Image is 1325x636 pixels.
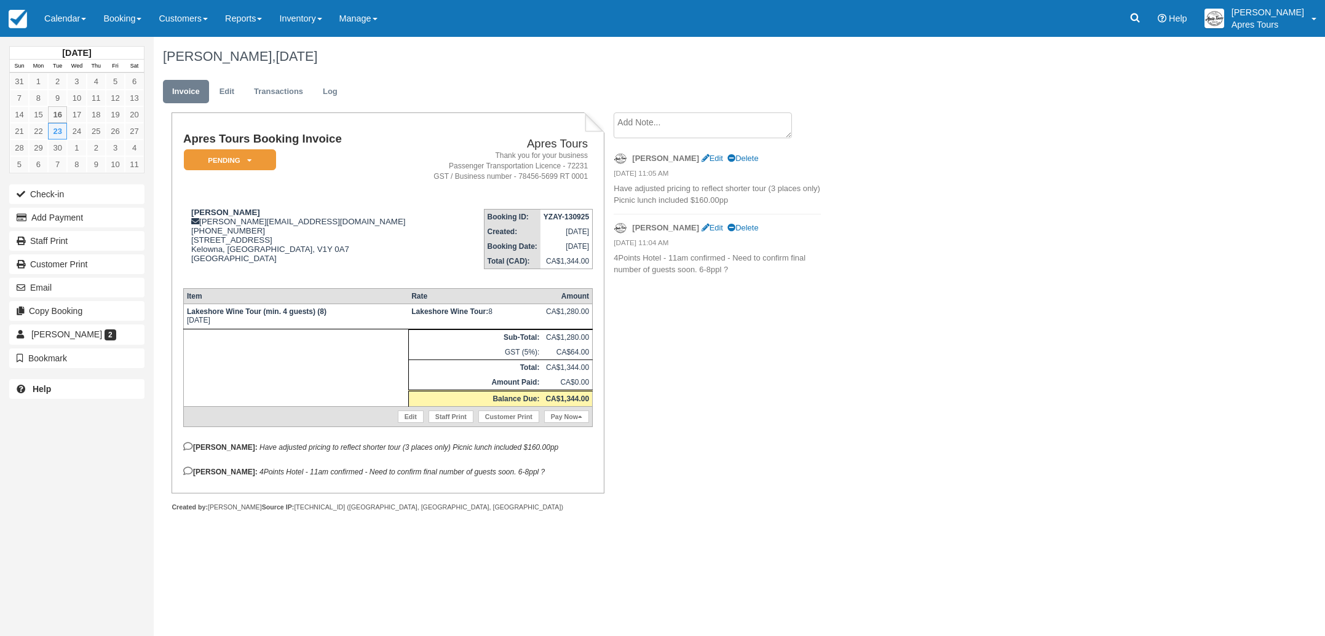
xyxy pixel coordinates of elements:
div: [PERSON_NAME] [TECHNICAL_ID] ([GEOGRAPHIC_DATA], [GEOGRAPHIC_DATA], [GEOGRAPHIC_DATA]) [172,503,604,512]
button: Add Payment [9,208,144,227]
a: 1 [67,139,86,156]
a: Edit [210,80,243,104]
th: Sun [10,60,29,73]
a: 7 [48,156,67,173]
a: [PERSON_NAME] 2 [9,324,144,344]
button: Bookmark [9,348,144,368]
a: 15 [29,106,48,123]
h2: Apres Tours [424,138,588,151]
strong: [DATE] [62,48,91,58]
span: 2 [105,329,116,340]
a: 7 [10,90,29,106]
h1: Apres Tours Booking Invoice [183,133,419,146]
a: 6 [125,73,144,90]
a: Customer Print [9,254,144,274]
address: Thank you for your business Passenger Transportation Licence - 72231 GST / Business number - 7845... [424,151,588,182]
a: 4 [125,139,144,156]
a: 4 [87,73,106,90]
th: Thu [87,60,106,73]
td: [DATE] [540,224,593,239]
td: CA$1,280.00 [542,329,592,345]
button: Email [9,278,144,297]
td: 8 [408,304,542,329]
td: [DATE] [540,239,593,254]
span: [PERSON_NAME] [31,329,102,339]
span: [DATE] [275,49,317,64]
a: 9 [87,156,106,173]
th: Tue [48,60,67,73]
em: [DATE] 11:04 AM [614,238,821,251]
a: 11 [87,90,106,106]
th: Created: [484,224,540,239]
a: Transactions [245,80,312,104]
a: 26 [106,123,125,139]
p: Have adjusted pricing to reflect shorter tour (3 places only) Picnic lunch included $160.00pp [614,183,821,206]
img: A1 [1204,9,1224,28]
a: Staff Print [9,231,144,251]
strong: Lakeshore Wine Tour [411,307,488,316]
a: 30 [48,139,67,156]
strong: [PERSON_NAME] [632,154,699,163]
a: Edit [702,223,723,232]
a: Staff Print [429,410,473,423]
th: Sat [125,60,144,73]
a: 13 [125,90,144,106]
p: Apres Tours [1232,18,1304,31]
th: Total: [408,359,542,375]
button: Copy Booking [9,301,144,321]
b: Help [33,384,51,394]
td: GST (5%): [408,345,542,360]
td: CA$0.00 [542,375,592,391]
a: 9 [48,90,67,106]
strong: Lakeshore Wine Tour (min. 4 guests) (8) [187,307,326,316]
div: [PERSON_NAME][EMAIL_ADDRESS][DOMAIN_NAME] [PHONE_NUMBER] [STREET_ADDRESS] Kelowna, [GEOGRAPHIC_DA... [183,208,419,278]
a: 16 [48,106,67,123]
th: Booking ID: [484,210,540,225]
a: 1 [29,73,48,90]
th: Item [183,288,408,304]
a: 11 [125,156,144,173]
a: 5 [106,73,125,90]
strong: Created by: [172,503,208,511]
a: 6 [29,156,48,173]
a: 29 [29,139,48,156]
td: CA$64.00 [542,345,592,360]
a: 24 [67,123,86,139]
a: 28 [10,139,29,156]
td: [DATE] [183,304,408,329]
em: [DATE] 11:05 AM [614,168,821,182]
th: Booking Date: [484,239,540,254]
strong: Source IP: [262,503,295,511]
span: Help [1169,14,1187,23]
th: Sub-Total: [408,329,542,345]
th: Amount [542,288,592,304]
a: Invoice [163,80,209,104]
a: 22 [29,123,48,139]
a: 25 [87,123,106,139]
td: CA$1,344.00 [540,254,593,269]
a: 27 [125,123,144,139]
div: CA$1,280.00 [545,307,589,326]
a: 12 [106,90,125,106]
strong: [PERSON_NAME]: [183,468,258,476]
i: Help [1158,14,1166,23]
a: 20 [125,106,144,123]
th: Rate [408,288,542,304]
em: Pending [184,149,276,171]
th: Wed [67,60,86,73]
strong: YZAY-130925 [544,213,589,221]
a: 18 [87,106,106,123]
strong: CA$1,344.00 [545,395,589,403]
a: 17 [67,106,86,123]
p: [PERSON_NAME] [1232,6,1304,18]
em: 4Points Hotel - 11am confirmed - Need to confirm final number of guests soon. 6-8ppl ? [259,468,545,476]
th: Balance Due: [408,390,542,406]
img: checkfront-main-nav-mini-logo.png [9,10,27,28]
a: 2 [87,139,106,156]
th: Fri [106,60,125,73]
a: 31 [10,73,29,90]
strong: [PERSON_NAME] [191,208,260,217]
a: 3 [106,139,125,156]
th: Amount Paid: [408,375,542,391]
a: Log [314,80,347,104]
